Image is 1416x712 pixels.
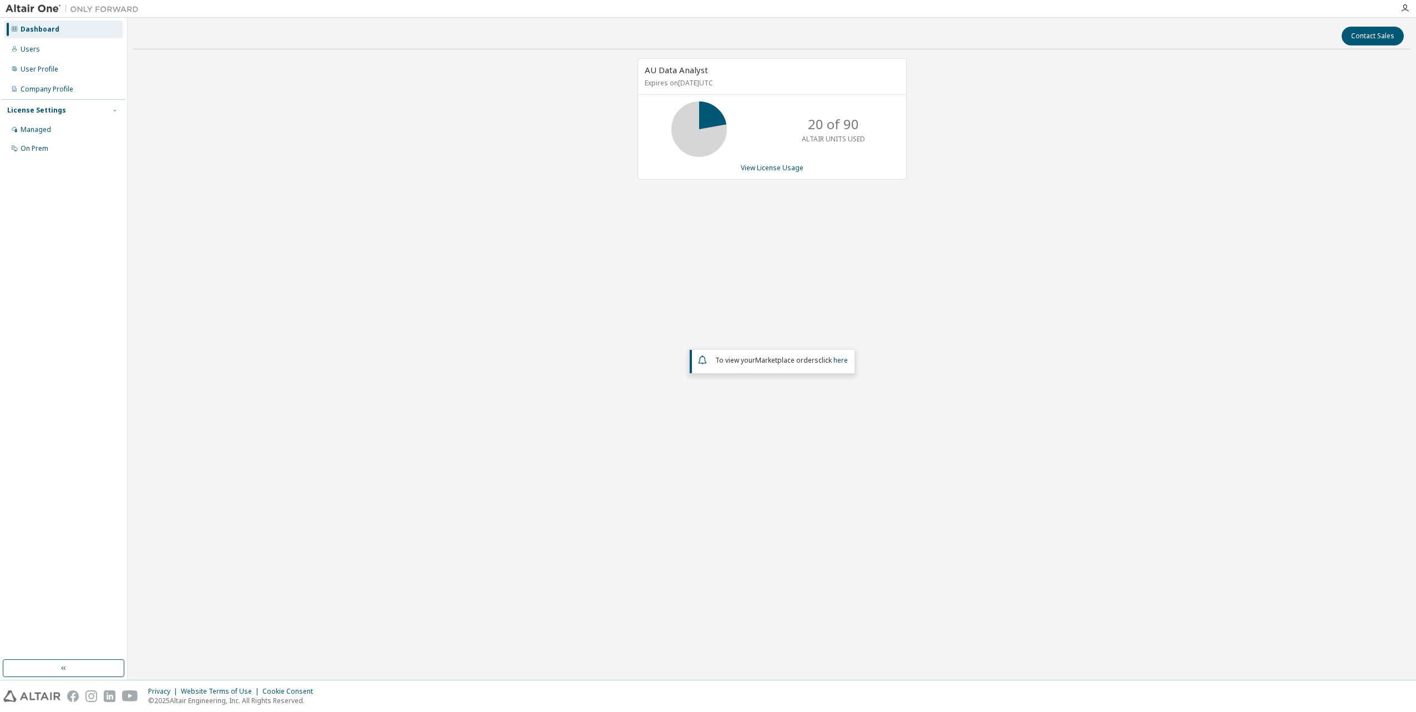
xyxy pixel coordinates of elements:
div: User Profile [21,65,58,74]
a: here [833,355,848,365]
span: AU Data Analyst [645,64,708,75]
p: ALTAIR UNITS USED [802,134,865,144]
img: instagram.svg [85,690,97,702]
div: Managed [21,125,51,134]
div: Privacy [148,687,181,696]
div: License Settings [7,106,66,115]
button: Contact Sales [1342,27,1404,45]
img: altair_logo.svg [3,690,60,702]
img: facebook.svg [67,690,79,702]
p: Expires on [DATE] UTC [645,78,897,88]
em: Marketplace orders [755,355,818,365]
div: Users [21,45,40,54]
p: © 2025 Altair Engineering, Inc. All Rights Reserved. [148,696,320,705]
div: Website Terms of Use [181,687,262,696]
div: Company Profile [21,85,73,94]
div: Cookie Consent [262,687,320,696]
img: Altair One [6,3,144,14]
div: On Prem [21,144,48,153]
span: To view your click [715,355,848,365]
a: View License Usage [741,163,803,172]
div: Dashboard [21,25,59,34]
img: youtube.svg [122,690,138,702]
img: linkedin.svg [104,690,115,702]
p: 20 of 90 [808,115,859,134]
